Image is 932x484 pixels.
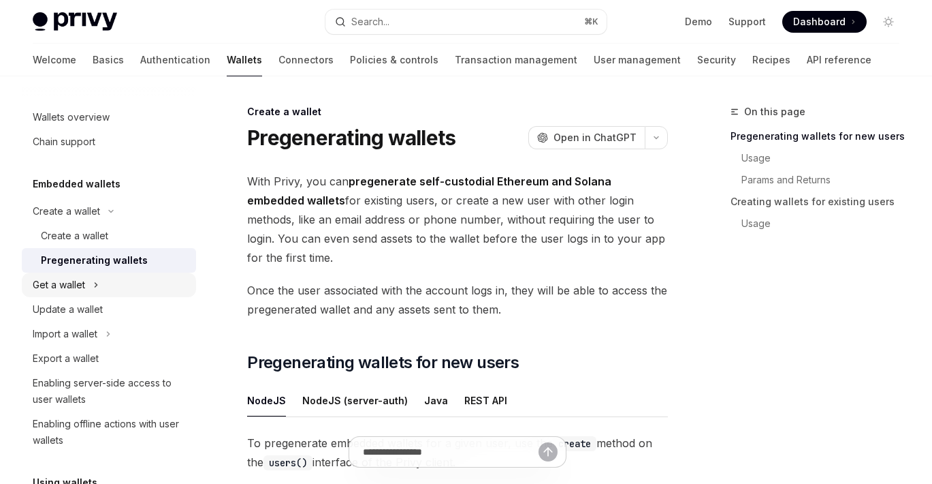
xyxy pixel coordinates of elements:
a: Enabling server-side access to user wallets [22,371,196,412]
a: Pregenerating wallets [22,248,196,273]
img: light logo [33,12,117,31]
button: Toggle Get a wallet section [22,273,196,297]
div: Get a wallet [33,277,85,293]
div: Chain support [33,134,95,150]
a: Usage [730,213,910,235]
span: With Privy, you can for existing users, or create a new user with other login methods, like an em... [247,172,668,267]
a: Params and Returns [730,169,910,191]
div: Enabling offline actions with user wallets [33,416,188,449]
a: User management [594,44,681,76]
div: Create a wallet [33,203,100,220]
a: Welcome [33,44,76,76]
div: Java [424,384,448,417]
a: Support [728,15,766,29]
div: REST API [464,384,507,417]
a: Chain support [22,130,196,154]
a: Export a wallet [22,346,196,371]
div: Create a wallet [247,105,668,119]
a: Wallets overview [22,105,196,130]
span: On this page [744,104,805,120]
div: Export a wallet [33,350,99,367]
span: Dashboard [793,15,846,29]
span: Open in ChatGPT [553,131,637,145]
a: Creating wallets for existing users [730,191,910,213]
a: Create a wallet [22,224,196,248]
button: Open in ChatGPT [528,126,645,149]
a: Connectors [278,44,334,76]
div: Pregenerating wallets [41,252,148,269]
a: Demo [685,15,712,29]
span: ⌘ K [584,16,598,27]
div: Import a wallet [33,326,97,342]
a: Security [697,44,736,76]
div: Create a wallet [41,228,108,244]
a: Pregenerating wallets for new users [730,125,910,147]
button: Send message [539,442,558,462]
a: Update a wallet [22,297,196,322]
h5: Embedded wallets [33,176,120,192]
a: Basics [93,44,124,76]
div: Wallets overview [33,109,110,125]
div: Update a wallet [33,301,103,318]
a: Wallets [227,44,262,76]
div: NodeJS (server-auth) [302,384,408,417]
h1: Pregenerating wallets [247,125,455,150]
button: Open search [325,10,607,34]
a: Enabling offline actions with user wallets [22,412,196,453]
button: Toggle dark mode [878,11,899,33]
a: Policies & controls [350,44,438,76]
div: Search... [351,14,389,30]
a: Authentication [140,44,210,76]
input: Ask a question... [363,437,539,467]
a: API reference [807,44,871,76]
a: Dashboard [782,11,867,33]
button: Toggle Create a wallet section [22,199,196,224]
button: Toggle Import a wallet section [22,322,196,346]
a: Usage [730,147,910,169]
a: Transaction management [455,44,577,76]
div: NodeJS [247,384,286,417]
div: Enabling server-side access to user wallets [33,375,188,408]
span: Once the user associated with the account logs in, they will be able to access the pregenerated w... [247,281,668,319]
a: Recipes [752,44,790,76]
strong: pregenerate self-custodial Ethereum and Solana embedded wallets [247,175,611,207]
span: Pregenerating wallets for new users [247,352,519,374]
